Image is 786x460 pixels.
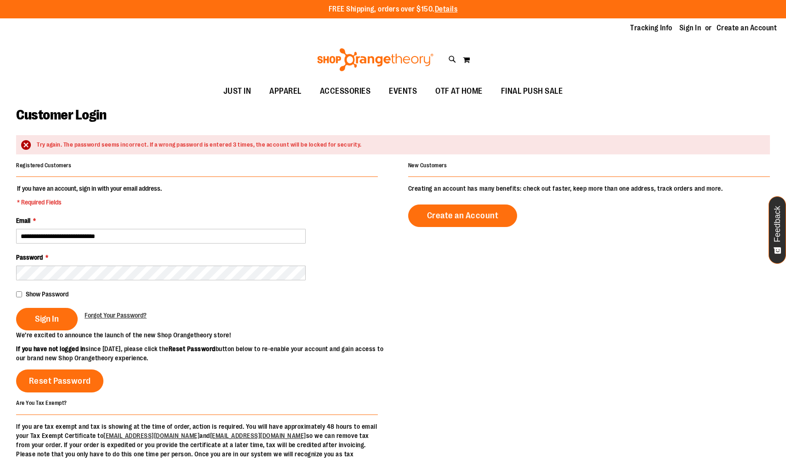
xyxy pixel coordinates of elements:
[320,81,371,102] span: ACCESSORIES
[16,330,393,340] p: We’re excited to announce the launch of the new Shop Orangetheory store!
[389,81,417,102] span: EVENTS
[408,162,447,169] strong: New Customers
[85,312,147,319] span: Forgot Your Password?
[16,184,163,207] legend: If you have an account, sign in with your email address.
[85,311,147,320] a: Forgot Your Password?
[16,107,106,123] span: Customer Login
[223,81,251,102] span: JUST IN
[16,217,30,224] span: Email
[408,184,770,193] p: Creating an account has many benefits: check out faster, keep more than one address, track orders...
[103,432,199,439] a: [EMAIL_ADDRESS][DOMAIN_NAME]
[408,204,518,227] a: Create an Account
[16,308,78,330] button: Sign In
[311,81,380,102] a: ACCESSORIES
[773,206,782,242] span: Feedback
[435,81,483,102] span: OTF AT HOME
[769,196,786,264] button: Feedback - Show survey
[169,345,216,352] strong: Reset Password
[260,81,311,102] a: APPAREL
[630,23,672,33] a: Tracking Info
[16,400,67,406] strong: Are You Tax Exempt?
[16,369,103,392] a: Reset Password
[17,198,162,207] span: * Required Fields
[435,5,458,13] a: Details
[717,23,777,33] a: Create an Account
[210,432,306,439] a: [EMAIL_ADDRESS][DOMAIN_NAME]
[316,48,435,71] img: Shop Orangetheory
[37,141,761,149] div: Try again. The password seems incorrect. If a wrong password is entered 3 times, the account will...
[380,81,426,102] a: EVENTS
[16,162,71,169] strong: Registered Customers
[269,81,302,102] span: APPAREL
[35,314,59,324] span: Sign In
[29,376,91,386] span: Reset Password
[679,23,701,33] a: Sign In
[329,4,458,15] p: FREE Shipping, orders over $150.
[214,81,261,102] a: JUST IN
[16,345,85,352] strong: If you have not logged in
[16,344,393,363] p: since [DATE], please click the button below to re-enable your account and gain access to our bran...
[26,290,68,298] span: Show Password
[492,81,572,102] a: FINAL PUSH SALE
[426,81,492,102] a: OTF AT HOME
[16,254,43,261] span: Password
[501,81,563,102] span: FINAL PUSH SALE
[427,210,499,221] span: Create an Account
